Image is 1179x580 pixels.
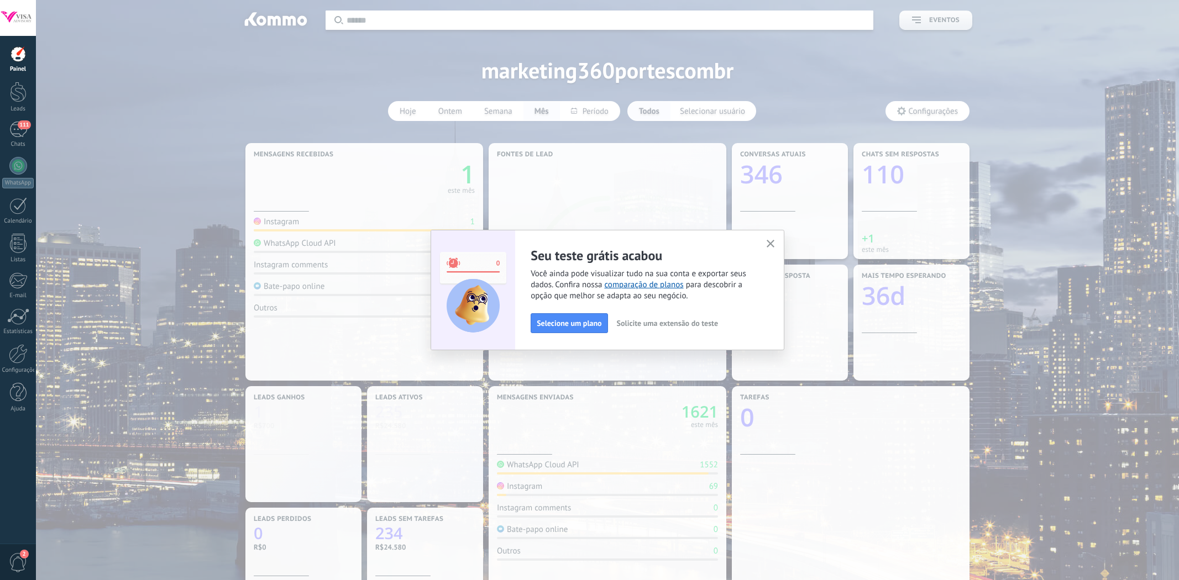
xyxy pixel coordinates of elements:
div: Estatísticas [2,328,34,335]
div: Ajuda [2,405,34,413]
span: Selecione um plano [537,319,601,327]
div: Painel [2,66,34,73]
h2: Seu teste grátis acabou [531,247,753,264]
button: Selecione um plano [531,313,607,333]
div: E-mail [2,292,34,299]
div: Chats [2,141,34,148]
div: Configurações [2,367,34,374]
button: Solicite uma extensão do teste [612,315,723,331]
a: comparação de planos [604,280,683,290]
span: 111 [18,120,30,129]
div: WhatsApp [2,178,34,188]
div: Calendário [2,218,34,225]
div: Listas [2,256,34,263]
span: 2 [20,550,29,558]
div: Leads [2,106,34,113]
span: Você ainda pode visualizar tudo na sua conta e exportar seus dados. Confira nossa para descobrir ... [531,268,753,302]
span: Solicite uma extensão do teste [617,319,718,327]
